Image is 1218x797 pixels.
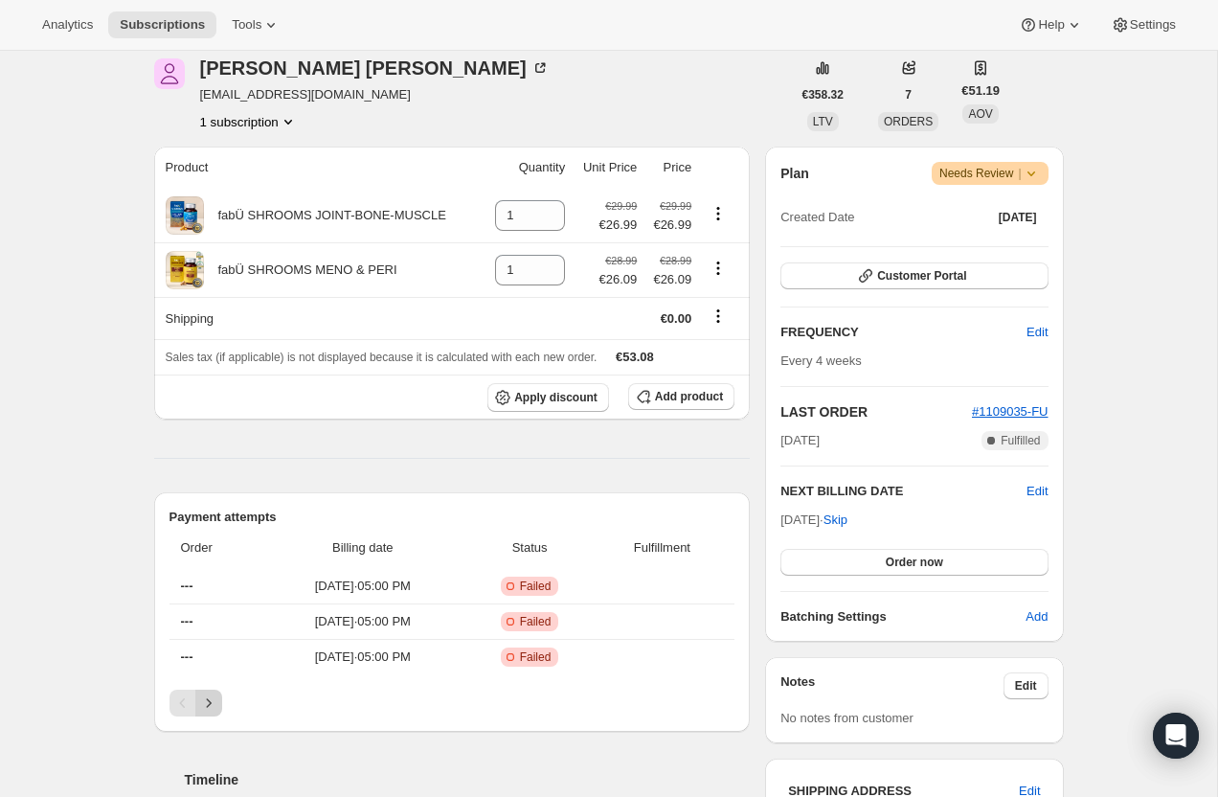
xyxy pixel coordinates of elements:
h6: Batching Settings [780,607,1026,626]
span: [DATE] · 05:00 PM [267,612,459,631]
nav: Pagination [169,690,735,717]
th: Quantity [482,147,571,189]
button: Customer Portal [780,262,1048,289]
th: Shipping [154,297,482,339]
button: 7 [893,81,923,108]
button: €358.32 [791,81,855,108]
span: Add product [655,389,723,404]
span: €0.00 [661,311,692,326]
span: €53.08 [616,350,654,364]
span: Karen Boyle [154,58,185,89]
span: €26.09 [599,270,638,289]
small: €29.99 [605,200,637,212]
span: Sales tax (if applicable) is not displayed because it is calculated with each new order. [166,351,598,364]
button: Tools [220,11,292,38]
th: Unit Price [571,147,643,189]
span: Failed [520,649,552,665]
h2: Timeline [185,770,751,789]
span: ORDERS [884,115,933,128]
span: Billing date [267,538,459,558]
th: Price [643,147,697,189]
button: Subscriptions [108,11,216,38]
button: Settings [1099,11,1187,38]
span: Fulfilled [1001,433,1040,448]
span: --- [181,649,193,664]
button: Product actions [703,203,733,224]
th: Order [169,527,262,569]
span: Help [1038,17,1064,33]
span: €51.19 [961,81,1000,101]
span: Tools [232,17,261,33]
div: fabÜ SHROOMS JOINT-BONE-MUSCLE [204,206,446,225]
span: --- [181,579,193,593]
button: [DATE] [987,204,1049,231]
button: Edit [1026,482,1048,501]
h2: FREQUENCY [780,323,1026,342]
button: Product actions [200,112,298,131]
button: Skip [812,505,859,535]
span: --- [181,614,193,628]
span: | [1018,166,1021,181]
small: €28.99 [605,255,637,266]
img: product img [166,251,204,289]
span: AOV [968,107,992,121]
h3: Notes [780,672,1004,699]
button: Shipping actions [703,306,733,327]
button: Apply discount [487,383,609,412]
span: €26.99 [648,216,691,235]
span: Needs Review [939,164,1041,183]
button: #1109035-FU [972,402,1049,421]
span: Add [1026,607,1048,626]
span: Customer Portal [877,268,966,284]
button: Add [1014,602,1059,632]
span: Edit [1015,678,1037,694]
button: Product actions [703,258,733,279]
button: Analytics [31,11,104,38]
span: Status [470,538,590,558]
button: Edit [1004,672,1049,699]
button: Next [195,690,222,717]
span: Every 4 weeks [780,353,862,368]
h2: NEXT BILLING DATE [780,482,1026,501]
span: Edit [1026,323,1048,342]
span: Failed [520,614,552,629]
span: Analytics [42,17,93,33]
th: Product [154,147,482,189]
button: Help [1007,11,1094,38]
small: €29.99 [660,200,691,212]
h2: LAST ORDER [780,402,972,421]
h2: Payment attempts [169,508,735,527]
small: €28.99 [660,255,691,266]
span: [DATE] [999,210,1037,225]
span: Fulfillment [601,538,724,558]
span: 7 [905,87,912,102]
div: fabÜ SHROOMS MENO & PERI [204,261,397,280]
span: Subscriptions [120,17,205,33]
span: Failed [520,579,552,594]
span: [DATE] · 05:00 PM [267,577,459,596]
button: Edit [1015,317,1059,348]
span: [DATE] [780,431,820,450]
span: Created Date [780,208,854,227]
button: Add product [628,383,734,410]
span: [EMAIL_ADDRESS][DOMAIN_NAME] [200,85,550,104]
button: Order now [780,549,1048,576]
h2: Plan [780,164,809,183]
span: €26.99 [599,216,638,235]
a: #1109035-FU [972,404,1049,419]
span: €26.09 [648,270,691,289]
span: €358.32 [802,87,844,102]
span: Settings [1130,17,1176,33]
span: Order now [886,555,943,570]
span: Apply discount [514,390,598,405]
div: [PERSON_NAME] [PERSON_NAME] [200,58,550,78]
img: product img [166,196,204,235]
span: [DATE] · 05:00 PM [267,648,459,667]
span: [DATE] · [780,512,847,527]
span: No notes from customer [780,711,913,725]
span: Skip [823,511,847,530]
div: Open Intercom Messenger [1153,713,1199,759]
span: LTV [813,115,833,128]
